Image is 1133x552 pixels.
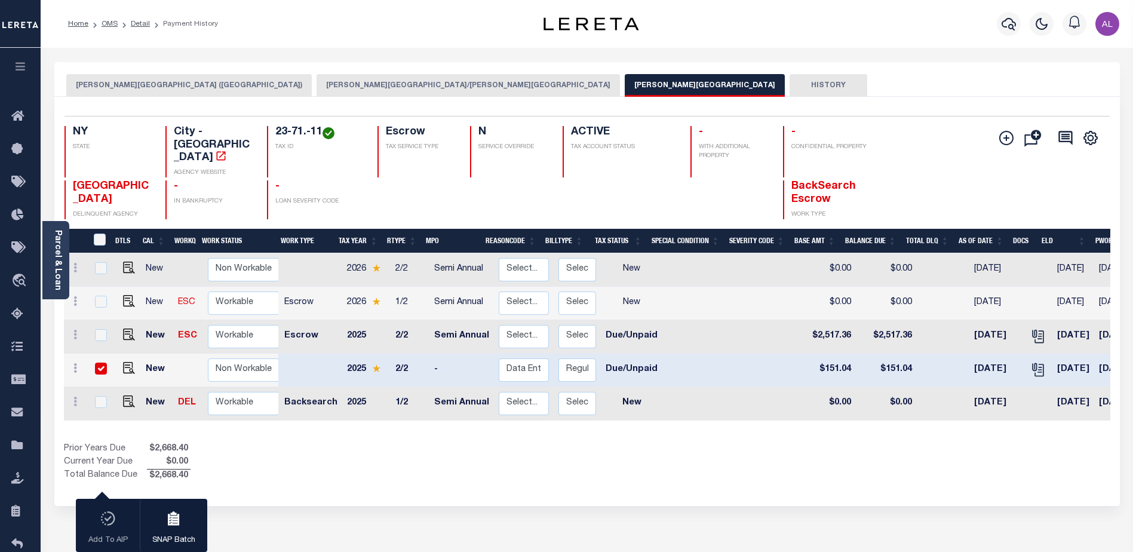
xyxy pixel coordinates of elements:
[386,126,456,139] h4: Escrow
[571,126,676,139] h4: ACTIVE
[391,387,429,421] td: 1/2
[840,229,901,253] th: Balance Due: activate to sort column ascending
[334,229,382,253] th: Tax Year: activate to sort column ascending
[421,229,481,253] th: MPO
[64,443,147,456] td: Prior Years Due
[478,126,548,139] h4: N
[73,143,152,152] p: STATE
[64,229,87,253] th: &nbsp;&nbsp;&nbsp;&nbsp;&nbsp;&nbsp;&nbsp;&nbsp;&nbsp;&nbsp;
[571,143,676,152] p: TAX ACCOUNT STATUS
[178,398,196,407] a: DEL
[275,181,280,192] span: -
[544,17,639,30] img: logo-dark.svg
[601,287,662,320] td: New
[391,253,429,287] td: 2/2
[391,320,429,354] td: 2/2
[64,456,147,469] td: Current Year Due
[429,287,494,320] td: Semi Annual
[141,287,174,320] td: New
[969,354,1024,387] td: [DATE]
[317,74,620,97] button: [PERSON_NAME][GEOGRAPHIC_DATA]/[PERSON_NAME][GEOGRAPHIC_DATA]
[429,320,494,354] td: Semi Annual
[73,210,152,219] p: DELINQUENT AGENCY
[481,229,541,253] th: ReasonCode: activate to sort column ascending
[601,387,662,421] td: New
[372,364,380,372] img: Star.svg
[1052,253,1094,287] td: [DATE]
[969,387,1024,421] td: [DATE]
[66,74,312,97] button: [PERSON_NAME][GEOGRAPHIC_DATA] ([GEOGRAPHIC_DATA])
[969,320,1024,354] td: [DATE]
[342,354,391,387] td: 2025
[429,387,494,421] td: Semi Annual
[275,126,363,139] h4: 23-71.-11
[601,320,662,354] td: Due/Unpaid
[131,20,150,27] a: Detail
[141,253,174,287] td: New
[1052,320,1094,354] td: [DATE]
[805,387,856,421] td: $0.00
[588,229,646,253] th: Tax Status: activate to sort column ascending
[174,126,253,165] h4: City - [GEOGRAPHIC_DATA]
[1052,287,1094,320] td: [DATE]
[372,264,380,272] img: Star.svg
[147,470,191,483] span: $2,668.40
[791,210,870,219] p: WORK TYPE
[699,143,769,161] p: WITH ADDITIONAL PROPERTY
[372,298,380,305] img: Star.svg
[601,354,662,387] td: Due/Unpaid
[790,74,867,97] button: HISTORY
[275,143,363,152] p: TAX ID
[68,20,88,27] a: Home
[178,332,197,340] a: ESC
[141,387,174,421] td: New
[170,229,197,253] th: WorkQ
[64,469,147,482] td: Total Balance Due
[601,253,662,287] td: New
[342,253,391,287] td: 2026
[969,287,1024,320] td: [DATE]
[174,168,253,177] p: AGENCY WEBSITE
[647,229,724,253] th: Special Condition: activate to sort column ascending
[478,143,548,152] p: SERVICE OVERRIDE
[1037,229,1091,253] th: ELD: activate to sort column ascending
[791,127,796,137] span: -
[969,253,1024,287] td: [DATE]
[152,535,195,547] p: SNAP Batch
[541,229,588,253] th: BillType: activate to sort column ascending
[1095,12,1119,36] img: svg+xml;base64,PHN2ZyB4bWxucz0iaHR0cDovL3d3dy53My5vcmcvMjAwMC9zdmciIHBvaW50ZXItZXZlbnRzPSJub25lIi...
[147,456,191,469] span: $0.00
[178,298,195,306] a: ESC
[275,197,363,206] p: LOAN SEVERITY CODE
[73,126,152,139] h4: NY
[790,229,840,253] th: Base Amt: activate to sort column ascending
[110,229,138,253] th: DTLS
[174,197,253,206] p: IN BANKRUPTCY
[174,181,178,192] span: -
[856,287,917,320] td: $0.00
[382,229,421,253] th: RType: activate to sort column ascending
[391,287,429,320] td: 1/2
[141,320,174,354] td: New
[391,354,429,387] td: 2/2
[280,287,342,320] td: Escrow
[73,181,149,205] span: [GEOGRAPHIC_DATA]
[429,253,494,287] td: Semi Annual
[856,253,917,287] td: $0.00
[856,387,917,421] td: $0.00
[954,229,1009,253] th: As of Date: activate to sort column ascending
[138,229,170,253] th: CAL: activate to sort column ascending
[102,20,118,27] a: OMS
[276,229,334,253] th: Work Type
[805,320,856,354] td: $2,517.36
[280,387,342,421] td: Backsearch
[625,74,785,97] button: [PERSON_NAME][GEOGRAPHIC_DATA]
[724,229,790,253] th: Severity Code: activate to sort column ascending
[791,181,856,205] span: BackSearch Escrow
[197,229,278,253] th: Work Status
[53,230,62,290] a: Parcel & Loan
[699,127,703,137] span: -
[342,320,391,354] td: 2025
[429,354,494,387] td: -
[901,229,954,253] th: Total DLQ: activate to sort column ascending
